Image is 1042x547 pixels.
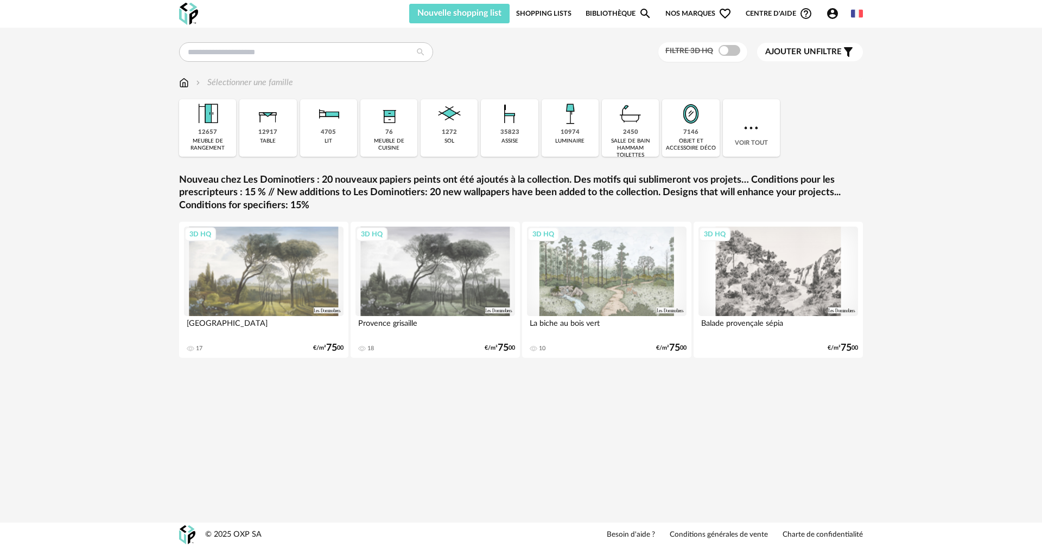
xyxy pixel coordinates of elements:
div: 17 [196,345,202,352]
img: fr [851,8,863,20]
div: €/m² 00 [828,344,858,352]
div: Sélectionner une famille [194,76,293,89]
div: 7146 [683,128,698,137]
div: meuble de rangement [182,138,233,152]
img: svg+xml;base64,PHN2ZyB3aWR0aD0iMTYiIGhlaWdodD0iMTYiIHZpZXdCb3g9IjAgMCAxNiAxNiIgZmlsbD0ibm9uZSIgeG... [194,76,202,89]
span: Ajouter un [765,48,816,56]
img: Rangement.png [374,99,404,128]
div: luminaire [555,138,584,145]
div: Balade provençale sépia [698,316,858,338]
div: © 2025 OXP SA [205,530,262,540]
div: salle de bain hammam toilettes [605,138,656,159]
div: Provence grisaille [355,316,515,338]
img: Table.png [253,99,283,128]
img: Assise.png [495,99,524,128]
a: 3D HQ Provence grisaille 18 €/m²7500 [351,222,520,358]
div: 35823 [500,128,519,137]
span: 75 [669,344,680,352]
div: meuble de cuisine [364,138,414,152]
div: 10 [539,345,545,352]
img: Meuble%20de%20rangement.png [193,99,223,128]
span: Nos marques [665,4,732,23]
span: Filter icon [842,46,855,59]
div: €/m² 00 [313,344,344,352]
span: Centre d'aideHelp Circle Outline icon [746,7,812,20]
button: Ajouter unfiltre Filter icon [757,43,863,61]
div: lit [325,138,332,145]
div: Voir tout [723,99,780,157]
img: OXP [179,525,195,544]
span: Help Circle Outline icon [799,7,812,20]
span: filtre [765,47,842,57]
a: 3D HQ Balade provençale sépia €/m²7500 [694,222,863,358]
a: Besoin d'aide ? [607,530,655,540]
div: 3D HQ [356,227,387,241]
img: OXP [179,3,198,25]
img: Miroir.png [676,99,706,128]
div: 12657 [198,128,217,137]
img: more.7b13dc1.svg [741,118,761,138]
span: Account Circle icon [826,7,839,20]
div: 3D HQ [185,227,216,241]
div: €/m² 00 [485,344,515,352]
div: [GEOGRAPHIC_DATA] [184,316,344,338]
div: 3D HQ [699,227,730,241]
div: 76 [385,128,393,137]
a: Nouveau chez Les Dominotiers : 20 nouveaux papiers peints ont été ajoutés à la collection. Des mo... [179,174,863,212]
a: 3D HQ [GEOGRAPHIC_DATA] 17 €/m²7500 [179,222,348,358]
span: 75 [841,344,852,352]
div: 2450 [623,128,638,137]
a: 3D HQ La biche au bois vert 10 €/m²7500 [522,222,691,358]
span: Filtre 3D HQ [665,47,713,55]
div: table [260,138,276,145]
span: Nouvelle shopping list [417,9,501,17]
span: 75 [326,344,337,352]
div: 18 [367,345,374,352]
span: Account Circle icon [826,7,844,20]
span: Magnify icon [639,7,652,20]
a: Conditions générales de vente [670,530,768,540]
a: Shopping Lists [516,4,571,23]
div: 4705 [321,128,336,137]
img: Literie.png [314,99,343,128]
div: 12917 [258,128,277,137]
div: assise [501,138,518,145]
div: sol [444,138,454,145]
img: Luminaire.png [555,99,584,128]
img: Salle%20de%20bain.png [616,99,645,128]
a: BibliothèqueMagnify icon [586,4,652,23]
div: 10974 [561,128,580,137]
span: Heart Outline icon [719,7,732,20]
span: 75 [498,344,509,352]
button: Nouvelle shopping list [409,4,510,23]
a: Charte de confidentialité [783,530,863,540]
img: Sol.png [435,99,464,128]
img: svg+xml;base64,PHN2ZyB3aWR0aD0iMTYiIGhlaWdodD0iMTciIHZpZXdCb3g9IjAgMCAxNiAxNyIgZmlsbD0ibm9uZSIgeG... [179,76,189,89]
div: 3D HQ [528,227,559,241]
div: objet et accessoire déco [665,138,716,152]
div: La biche au bois vert [527,316,687,338]
div: €/m² 00 [656,344,687,352]
div: 1272 [442,128,457,137]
